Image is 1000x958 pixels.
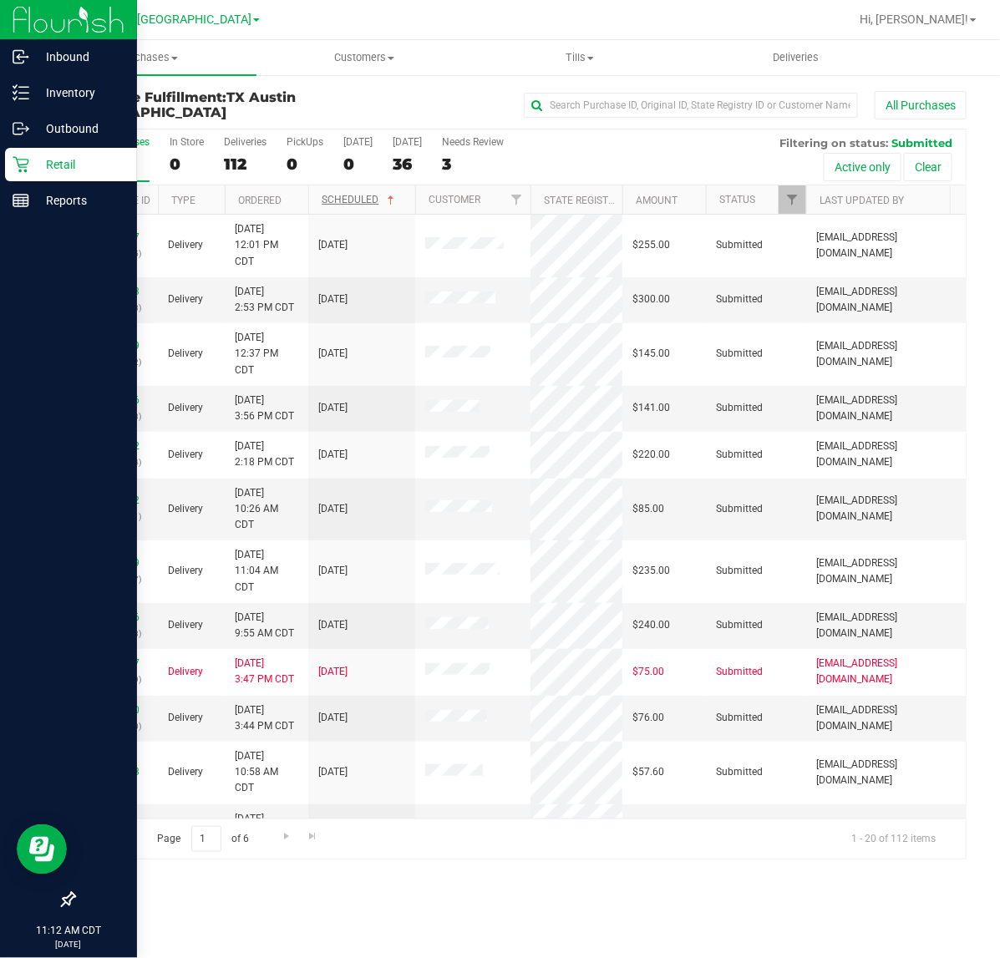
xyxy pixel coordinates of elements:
[716,346,763,362] span: Submitted
[716,237,763,253] span: Submitted
[824,153,901,181] button: Active only
[632,400,670,416] span: $141.00
[343,155,373,174] div: 0
[168,664,203,680] span: Delivery
[816,493,963,525] span: [EMAIL_ADDRESS][DOMAIN_NAME]
[318,237,348,253] span: [DATE]
[816,656,963,687] span: [EMAIL_ADDRESS][DOMAIN_NAME]
[632,563,670,579] span: $235.00
[318,664,348,680] span: [DATE]
[816,393,963,424] span: [EMAIL_ADDRESS][DOMAIN_NAME]
[257,50,472,65] span: Customers
[17,824,67,874] iframe: Resource center
[779,185,806,214] a: Filter
[8,938,129,950] p: [DATE]
[632,710,664,726] span: $76.00
[74,90,371,119] h3: Purchase Fulfillment:
[235,330,298,378] span: [DATE] 12:37 PM CDT
[29,190,129,210] p: Reports
[716,710,763,726] span: Submitted
[719,194,755,205] a: Status
[235,702,294,734] span: [DATE] 3:44 PM CDT
[632,237,670,253] span: $255.00
[632,447,670,463] span: $220.00
[442,155,504,174] div: 3
[442,136,504,148] div: Needs Review
[318,764,348,780] span: [DATE]
[891,136,952,150] span: Submitted
[904,153,952,181] button: Clear
[716,563,763,579] span: Submitted
[170,136,204,148] div: In Store
[318,501,348,517] span: [DATE]
[632,764,664,780] span: $57.60
[29,155,129,175] p: Retail
[287,155,323,174] div: 0
[716,447,763,463] span: Submitted
[816,702,963,734] span: [EMAIL_ADDRESS][DOMAIN_NAME]
[287,136,323,148] div: PickUps
[235,811,298,859] span: [DATE] 11:52 AM CDT
[860,13,968,26] span: Hi, [PERSON_NAME]!
[13,192,29,209] inline-svg: Reports
[875,91,967,119] button: All Purchases
[820,195,904,206] a: Last Updated By
[632,346,670,362] span: $145.00
[779,136,888,150] span: Filtering on status:
[429,194,480,205] a: Customer
[235,284,294,316] span: [DATE] 2:53 PM CDT
[544,195,632,206] a: State Registry ID
[13,84,29,101] inline-svg: Inventory
[816,438,963,470] span: [EMAIL_ADDRESS][DOMAIN_NAME]
[8,923,129,938] p: 11:12 AM CDT
[29,119,129,139] p: Outbound
[235,438,294,470] span: [DATE] 2:18 PM CDT
[503,185,530,214] a: Filter
[168,237,203,253] span: Delivery
[168,563,203,579] span: Delivery
[238,195,282,206] a: Ordered
[632,291,670,307] span: $300.00
[688,40,905,75] a: Deliveries
[393,136,422,148] div: [DATE]
[235,656,294,687] span: [DATE] 3:47 PM CDT
[274,826,298,849] a: Go to the next page
[632,664,664,680] span: $75.00
[235,393,294,424] span: [DATE] 3:56 PM CDT
[224,155,266,174] div: 112
[716,291,763,307] span: Submitted
[393,155,422,174] div: 36
[29,47,129,67] p: Inbound
[632,501,664,517] span: $85.00
[473,50,688,65] span: Tills
[40,50,256,65] span: Purchases
[168,447,203,463] span: Delivery
[168,617,203,633] span: Delivery
[318,291,348,307] span: [DATE]
[716,664,763,680] span: Submitted
[816,338,963,370] span: [EMAIL_ADDRESS][DOMAIN_NAME]
[191,826,221,852] input: 1
[168,764,203,780] span: Delivery
[235,485,298,534] span: [DATE] 10:26 AM CDT
[224,136,266,148] div: Deliveries
[343,136,373,148] div: [DATE]
[816,284,963,316] span: [EMAIL_ADDRESS][DOMAIN_NAME]
[632,617,670,633] span: $240.00
[716,764,763,780] span: Submitted
[168,501,203,517] span: Delivery
[13,48,29,65] inline-svg: Inbound
[301,826,325,849] a: Go to the last page
[256,40,473,75] a: Customers
[524,93,858,118] input: Search Purchase ID, Original ID, State Registry ID or Customer Name...
[318,617,348,633] span: [DATE]
[40,40,256,75] a: Purchases
[816,230,963,261] span: [EMAIL_ADDRESS][DOMAIN_NAME]
[29,83,129,103] p: Inventory
[816,757,963,788] span: [EMAIL_ADDRESS][DOMAIN_NAME]
[235,547,298,596] span: [DATE] 11:04 AM CDT
[171,195,195,206] a: Type
[168,400,203,416] span: Delivery
[13,156,29,173] inline-svg: Retail
[318,346,348,362] span: [DATE]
